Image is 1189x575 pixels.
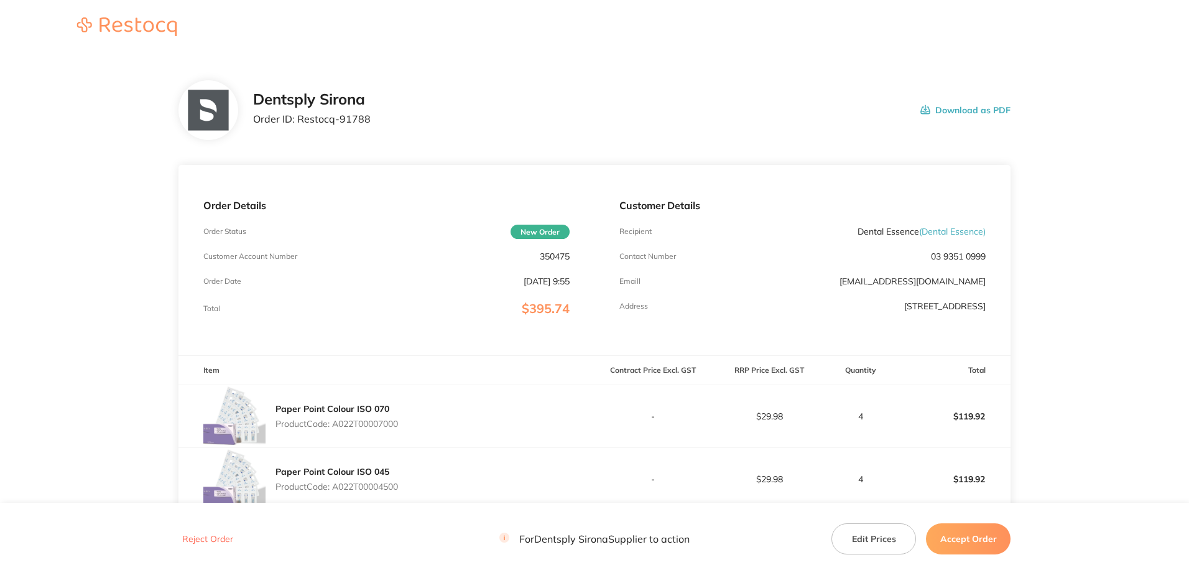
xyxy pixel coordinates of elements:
[522,301,570,316] span: $395.74
[619,252,676,261] p: Contact Number
[895,401,1010,431] p: $119.92
[595,411,710,421] p: -
[253,113,371,124] p: Order ID: Restocq- 91788
[711,474,826,484] p: $29.98
[840,276,986,287] a: [EMAIL_ADDRESS][DOMAIN_NAME]
[188,90,228,131] img: NTllNzd2NQ
[594,356,711,385] th: Contract Price Excl. GST
[831,523,916,554] button: Edit Prices
[904,301,986,311] p: [STREET_ADDRESS]
[253,91,371,108] h2: Dentsply Sirona
[275,419,398,429] p: Product Code: A022T00007000
[275,403,389,414] a: Paper Point Colour ISO 070
[828,474,894,484] p: 4
[65,17,189,36] img: Restocq logo
[203,448,266,510] img: MWE2dHIzNQ
[920,91,1011,129] button: Download as PDF
[540,251,570,261] p: 350475
[275,466,389,477] a: Paper Point Colour ISO 045
[619,200,986,211] p: Customer Details
[499,533,690,545] p: For Dentsply Sirona Supplier to action
[711,356,827,385] th: RRP Price Excl. GST
[926,523,1011,554] button: Accept Order
[828,411,894,421] p: 4
[203,252,297,261] p: Customer Account Number
[619,227,652,236] p: Recipient
[895,464,1010,494] p: $119.92
[595,474,710,484] p: -
[619,302,648,311] p: Address
[65,17,189,38] a: Restocq logo
[203,304,220,313] p: Total
[203,385,266,447] img: bnJ3YTNkcQ
[711,411,826,421] p: $29.98
[203,200,570,211] p: Order Details
[919,226,986,237] span: ( Dental Essence )
[275,482,398,492] p: Product Code: A022T00004500
[931,251,986,261] p: 03 9351 0999
[511,225,570,239] span: New Order
[178,534,237,545] button: Reject Order
[524,276,570,286] p: [DATE] 9:55
[858,227,986,236] p: Dental Essence
[894,356,1011,385] th: Total
[828,356,894,385] th: Quantity
[178,356,594,385] th: Item
[203,227,246,236] p: Order Status
[203,277,241,286] p: Order Date
[619,277,641,286] p: Emaill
